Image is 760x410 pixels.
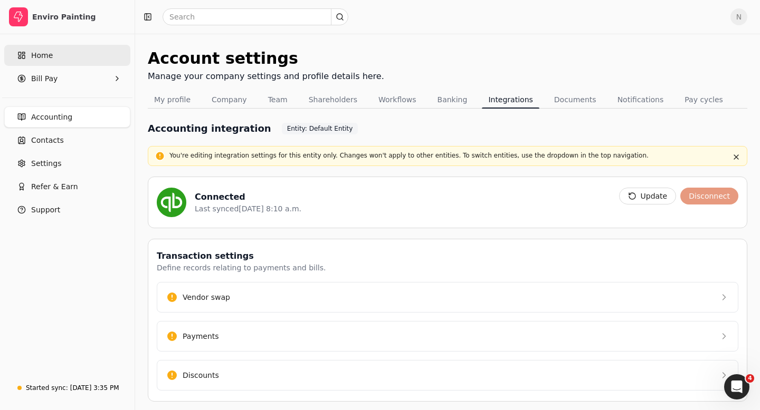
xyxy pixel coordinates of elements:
div: Define records relating to payments and bills. [157,262,326,274]
span: 4 [746,374,754,383]
button: Pay cycles [678,91,729,108]
div: Discounts [183,370,219,381]
span: Refer & Earn [31,181,78,192]
button: Company [205,91,253,108]
div: Started sync: [26,383,68,393]
a: Settings [4,153,130,174]
button: Payments [157,321,738,352]
div: Transaction settings [157,250,326,262]
button: Update [619,188,677,204]
button: N [730,8,747,25]
span: Support [31,204,60,216]
div: Payments [183,331,219,342]
div: Vendor swap [183,292,230,303]
button: Support [4,199,130,220]
button: Shareholders [302,91,364,108]
iframe: Intercom live chat [724,374,749,399]
button: My profile [148,91,197,108]
a: Started sync:[DATE] 3:35 PM [4,378,130,397]
div: Account settings [148,46,384,70]
span: Bill Pay [31,73,58,84]
button: Vendor swap [157,282,738,313]
span: Home [31,50,53,61]
button: Integrations [482,91,539,108]
button: Documents [548,91,603,108]
nav: Tabs [148,91,747,109]
div: Manage your company settings and profile details here. [148,70,384,83]
button: Banking [431,91,474,108]
p: You're editing integration settings for this entity only. Changes won't apply to other entities. ... [169,151,726,160]
a: Home [4,45,130,66]
div: Enviro Painting [32,12,126,22]
span: Contacts [31,135,64,146]
div: [DATE] 3:35 PM [70,383,119,393]
button: Refer & Earn [4,176,130,197]
a: Accounting [4,106,130,128]
span: Settings [31,158,61,169]
button: Bill Pay [4,68,130,89]
span: Entity: Default Entity [287,124,353,133]
button: Discounts [157,360,738,391]
input: Search [163,8,348,25]
a: Contacts [4,130,130,151]
button: Notifications [611,91,670,108]
div: Last synced [DATE] 8:10 a.m. [195,203,301,214]
h1: Accounting integration [148,121,271,135]
button: Workflows [372,91,423,108]
button: Team [262,91,294,108]
div: Connected [195,191,301,203]
span: Accounting [31,112,72,123]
